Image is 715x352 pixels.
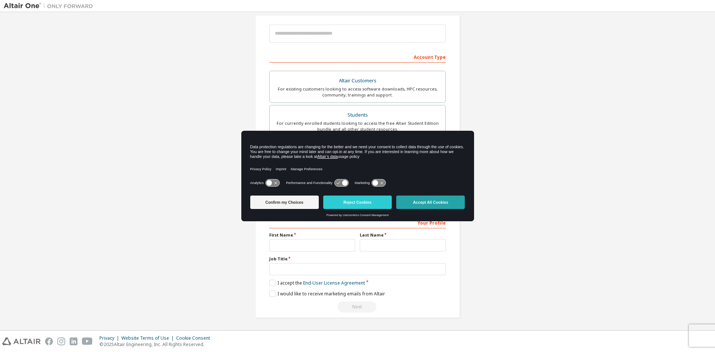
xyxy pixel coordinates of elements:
[269,280,365,286] label: I accept the
[269,232,355,238] label: First Name
[176,335,214,341] div: Cookie Consent
[269,216,446,228] div: Your Profile
[57,337,65,345] img: instagram.svg
[269,291,385,297] label: I would like to receive marketing emails from Altair
[269,256,446,262] label: Job Title
[121,335,176,341] div: Website Terms of Use
[269,51,446,63] div: Account Type
[4,2,97,10] img: Altair One
[269,301,446,313] div: Read and acccept EULA to continue
[274,120,441,132] div: For currently enrolled students looking to access the free Altair Student Edition bundle and all ...
[45,337,53,345] img: facebook.svg
[99,341,214,348] p: © 2025 Altair Engineering, Inc. All Rights Reserved.
[274,86,441,98] div: For existing customers looking to access software downloads, HPC resources, community, trainings ...
[303,280,365,286] a: End-User License Agreement
[360,232,446,238] label: Last Name
[70,337,77,345] img: linkedin.svg
[2,337,41,345] img: altair_logo.svg
[82,337,93,345] img: youtube.svg
[274,76,441,86] div: Altair Customers
[99,335,121,341] div: Privacy
[274,110,441,120] div: Students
